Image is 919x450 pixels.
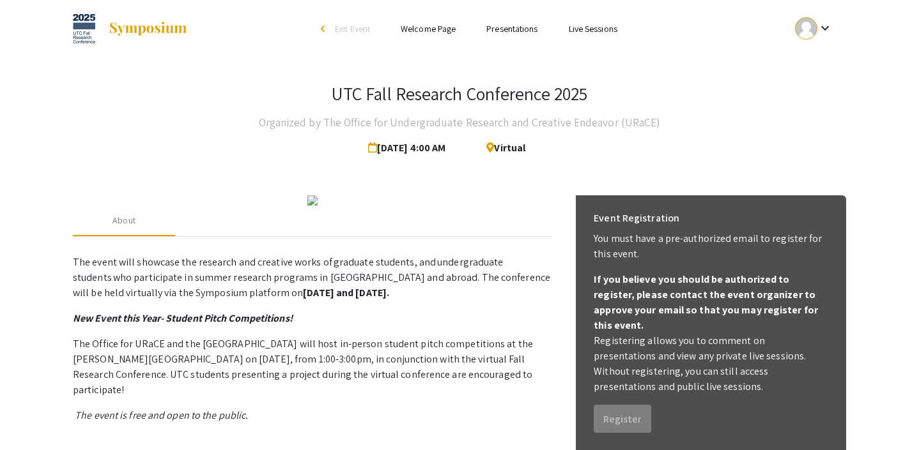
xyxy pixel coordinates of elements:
[594,206,679,231] h6: Event Registration
[259,110,661,135] h4: Organized by The Office for Undergraduate Research and Creative Endeavor (URaCE)
[594,231,828,262] p: You must have a pre-authorized email to register for this event.
[73,255,552,301] p: The event will showcase the research and creative works of graduate students, and undergraduate s...
[73,311,293,325] em: New Event this Year- Student Pitch Competitions!
[368,135,451,161] span: [DATE] 4:00 AM
[594,333,828,394] p: Registering allows you to comment on presentations and view any private live sessions. Without re...
[73,336,552,398] p: The Office for URaCE and the [GEOGRAPHIC_DATA] will host in-person student pitch competitions at ...
[335,23,370,34] span: Exit Event
[594,405,651,433] button: Register
[307,195,318,206] img: 5d3f10dc-ca97-42bc-807f-35cebc88e3af.jpg
[782,14,846,43] button: Expand account dropdown
[75,409,248,422] em: The event is free and open to the public.
[321,25,328,33] div: arrow_back_ios
[303,286,389,299] strong: [DATE] and [DATE].
[73,13,95,45] img: UTC Fall Research Conference 2025
[486,23,537,34] a: Presentations
[108,21,188,36] img: Symposium by ForagerOne
[112,214,135,227] div: About
[476,135,525,161] span: Virtual
[594,273,818,332] b: If you believe you should be authorized to register, please contact the event organizer to approv...
[332,83,587,105] h3: UTC Fall Research Conference 2025
[73,13,188,45] a: UTC Fall Research Conference 2025
[569,23,617,34] a: Live Sessions
[10,393,54,440] iframe: Chat
[401,23,456,34] a: Welcome Page
[817,20,833,36] mat-icon: Expand account dropdown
